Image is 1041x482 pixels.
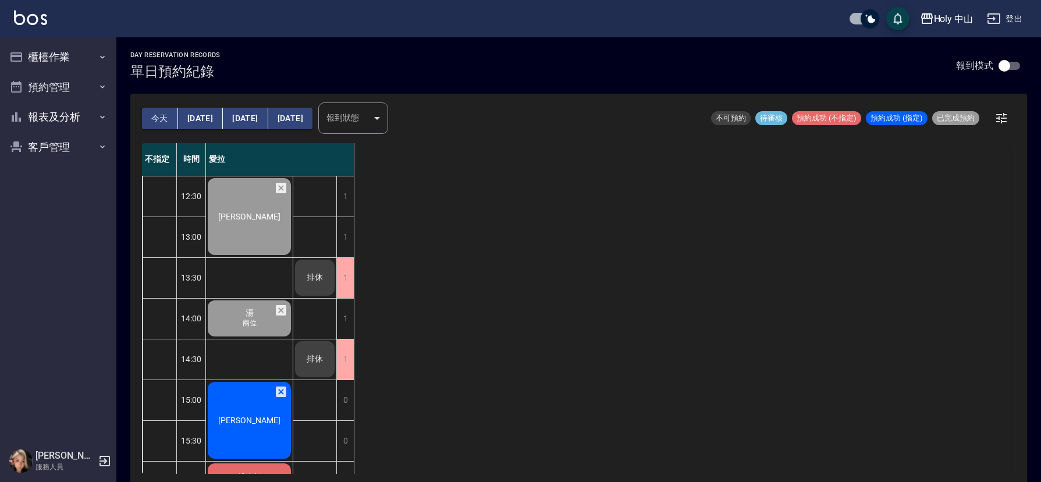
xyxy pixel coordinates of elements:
[932,113,979,123] span: 已完成預約
[177,217,206,257] div: 13:00
[177,298,206,339] div: 14:00
[304,272,325,283] span: 排休
[177,176,206,217] div: 12:30
[177,380,206,420] div: 15:00
[9,449,33,473] img: Person
[5,72,112,102] button: 預約管理
[792,113,861,123] span: 預約成功 (不指定)
[240,318,259,328] span: 兩位
[177,420,206,461] div: 15:30
[243,308,256,318] span: 湯
[216,416,283,425] span: [PERSON_NAME]
[982,8,1027,30] button: 登出
[915,7,978,31] button: Holy 中山
[177,339,206,380] div: 14:30
[268,108,312,129] button: [DATE]
[956,59,993,72] p: 報到模式
[336,421,354,461] div: 0
[336,339,354,380] div: 1
[177,257,206,298] div: 13:30
[35,462,95,472] p: 服務人員
[130,51,221,59] h2: day Reservation records
[216,212,283,221] span: [PERSON_NAME]
[336,258,354,298] div: 1
[5,42,112,72] button: 櫃檯作業
[142,108,178,129] button: 今天
[223,108,268,129] button: [DATE]
[5,132,112,162] button: 客戶管理
[206,143,354,176] div: 愛拉
[886,7,909,30] button: save
[178,108,223,129] button: [DATE]
[755,113,787,123] span: 待審核
[336,217,354,257] div: 1
[14,10,47,25] img: Logo
[304,354,325,364] span: 排休
[35,450,95,462] h5: [PERSON_NAME]
[336,176,354,217] div: 1
[336,299,354,339] div: 1
[711,113,751,123] span: 不可預約
[5,102,112,132] button: 報表及分析
[142,143,177,176] div: 不指定
[177,143,206,176] div: 時間
[934,12,974,26] div: Holy 中山
[866,113,928,123] span: 預約成功 (指定)
[130,63,221,80] h3: 單日預約紀錄
[336,380,354,420] div: 0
